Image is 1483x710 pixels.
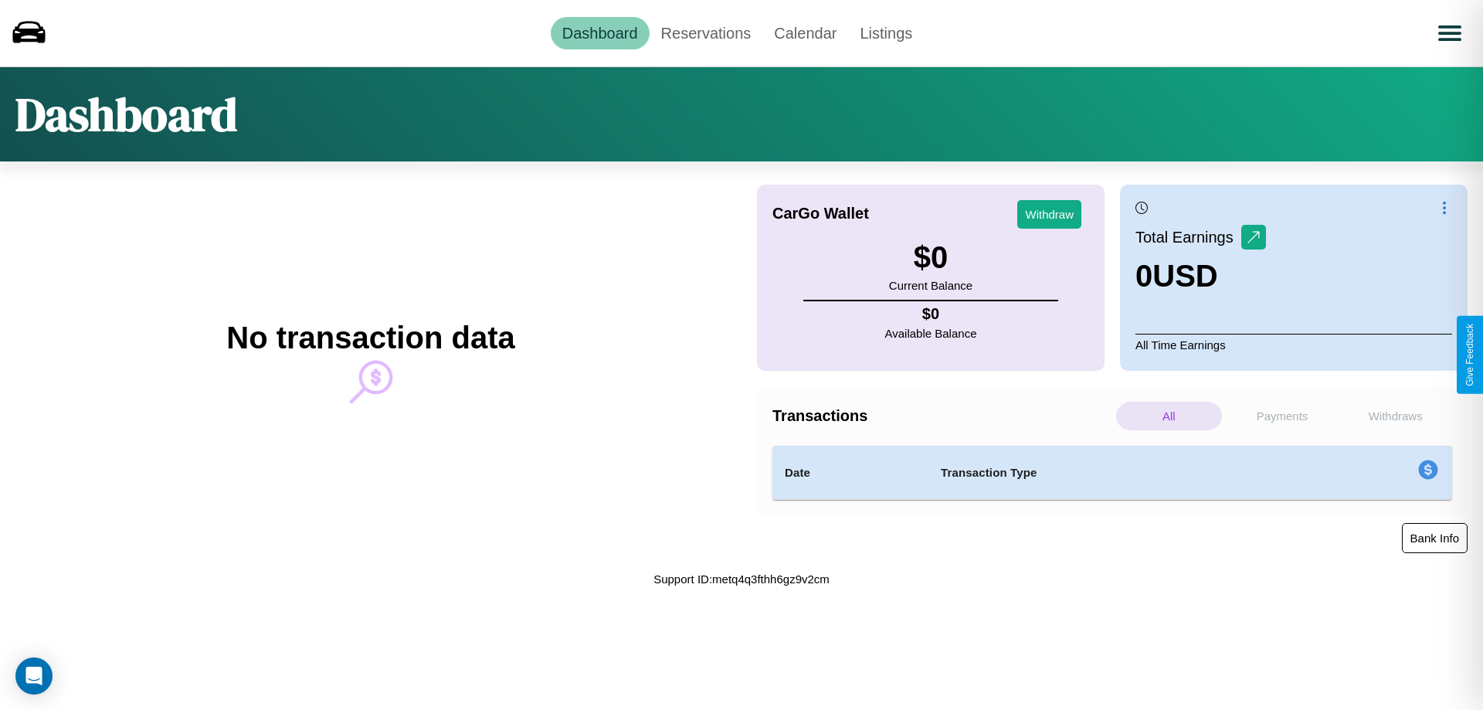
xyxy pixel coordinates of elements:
[1402,523,1468,553] button: Bank Info
[941,464,1291,482] h4: Transaction Type
[1116,402,1222,430] p: All
[772,205,869,223] h4: CarGo Wallet
[889,275,972,296] p: Current Balance
[1464,324,1475,386] div: Give Feedback
[653,569,830,589] p: Support ID: metq4q3fthh6gz9v2cm
[1135,223,1241,251] p: Total Earnings
[1135,334,1452,355] p: All Time Earnings
[1342,402,1448,430] p: Withdraws
[650,17,763,49] a: Reservations
[785,464,916,482] h4: Date
[1428,12,1471,55] button: Open menu
[226,321,514,355] h2: No transaction data
[772,446,1452,500] table: simple table
[889,240,972,275] h3: $ 0
[885,305,977,323] h4: $ 0
[848,17,924,49] a: Listings
[1135,259,1266,294] h3: 0 USD
[762,17,848,49] a: Calendar
[772,407,1112,425] h4: Transactions
[15,83,237,146] h1: Dashboard
[551,17,650,49] a: Dashboard
[15,657,53,695] div: Open Intercom Messenger
[1017,200,1081,229] button: Withdraw
[885,323,977,344] p: Available Balance
[1230,402,1335,430] p: Payments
